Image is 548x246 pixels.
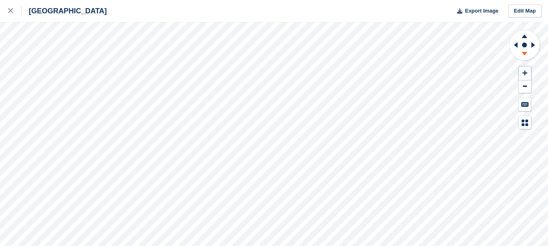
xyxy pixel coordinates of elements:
[452,4,499,18] button: Export Image
[21,6,107,16] div: [GEOGRAPHIC_DATA]
[519,116,531,129] button: Map Legend
[519,80,531,93] button: Zoom Out
[519,98,531,111] button: Keyboard Shortcuts
[508,4,542,18] a: Edit Map
[519,66,531,80] button: Zoom In
[465,7,498,15] span: Export Image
